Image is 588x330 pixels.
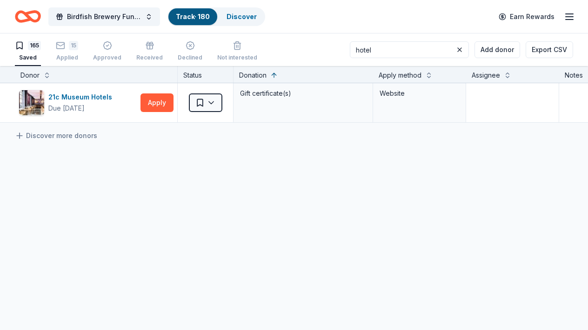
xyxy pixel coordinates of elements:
a: Home [15,6,41,27]
button: Declined [178,37,202,66]
button: Export CSV [526,41,573,58]
img: Image for 21c Museum Hotels [19,90,44,115]
button: Track· 180Discover [167,7,265,26]
a: Discover [227,13,257,20]
div: Received [136,54,163,61]
div: Due [DATE] [48,103,85,114]
div: Not interested [217,54,257,61]
div: Applied [56,54,78,61]
button: Received [136,37,163,66]
button: Approved [93,37,121,66]
button: Image for 21c Museum Hotels21c Museum HotelsDue [DATE] [19,90,137,116]
div: Declined [178,54,202,61]
div: 21c Museum Hotels [48,92,116,103]
button: Birdfish Brewery Fundraiser [48,7,160,26]
input: Search saved [350,41,469,58]
button: Add donor [474,41,520,58]
div: 165 [28,41,41,50]
a: Track· 180 [176,13,210,20]
div: Approved [93,54,121,61]
button: Apply [140,93,174,112]
div: Status [178,66,234,83]
div: Notes [565,70,583,81]
div: Apply method [379,70,421,81]
span: Birdfish Brewery Fundraiser [67,11,141,22]
div: Saved [15,54,41,61]
div: Gift certificate(s) [239,87,367,100]
div: Donation [239,70,267,81]
div: Assignee [472,70,500,81]
a: Discover more donors [15,130,97,141]
button: Not interested [217,37,257,66]
div: Website [380,88,459,99]
a: Earn Rewards [493,8,560,25]
div: Donor [20,70,40,81]
button: 15Applied [56,37,78,66]
div: 15 [69,41,78,50]
button: 165Saved [15,37,41,66]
